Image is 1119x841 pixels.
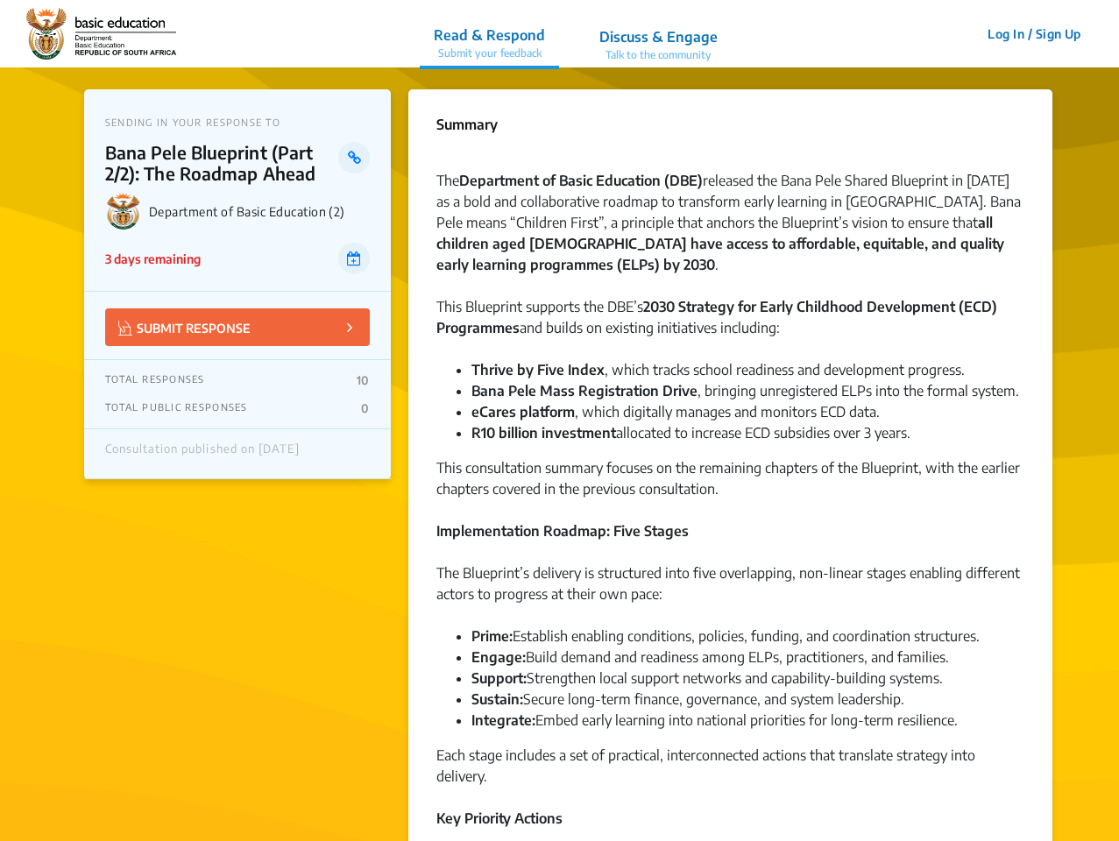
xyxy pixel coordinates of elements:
p: Submit your feedback [434,46,545,61]
p: Discuss & Engage [599,26,718,47]
div: The Blueprint’s delivery is structured into five overlapping, non-linear stages enabling differen... [436,562,1024,625]
p: SENDING IN YOUR RESPONSE TO [105,117,370,128]
strong: Prime: [471,627,513,645]
button: SUBMIT RESPONSE [105,308,370,346]
strong: Thrive by Five Index [471,361,605,378]
strong: Department of Basic Education (DBE) [459,172,703,189]
li: , bringing unregistered ELPs into the formal system. [471,380,1024,401]
img: Vector.jpg [118,321,132,336]
p: Read & Respond [434,25,545,46]
strong: R10 billion [471,424,538,442]
li: Secure long-term finance, governance, and system leadership. [471,689,1024,710]
li: , which digitally manages and monitors ECD data. [471,401,1024,422]
strong: Implementation Roadmap: Five Stages [436,522,689,540]
div: Each stage includes a set of practical, interconnected actions that translate strategy into deliv... [436,745,1024,808]
strong: Engage: [471,648,526,666]
p: SUBMIT RESPONSE [118,317,251,337]
li: Strengthen local support networks and capability-building systems. [471,668,1024,689]
li: Embed early learning into national priorities for long-term resilience. [471,710,1024,731]
strong: 2030 Strategy for Early Childhood Development (ECD) Programmes [436,298,997,336]
strong: investment [542,424,616,442]
p: Bana Pele Blueprint (Part 2/2): The Roadmap Ahead [105,142,339,184]
p: TOTAL PUBLIC RESPONSES [105,401,248,415]
p: 0 [361,401,369,415]
strong: all children aged [DEMOGRAPHIC_DATA] have access to affordable, equitable, and quality early lear... [436,214,1004,273]
strong: Sustain: [471,690,523,708]
p: TOTAL RESPONSES [105,373,205,387]
li: Establish enabling conditions, policies, funding, and coordination structures. [471,625,1024,647]
div: This Blueprint supports the DBE’s and builds on existing initiatives including: [436,296,1024,359]
strong: eCares platform [471,403,575,420]
div: Consultation published on [DATE] [105,442,300,465]
li: allocated to increase ECD subsidies over 3 years. [471,422,1024,443]
button: Log In / Sign Up [976,20,1093,47]
li: , which tracks school readiness and development progress. [471,359,1024,380]
div: The released the Bana Pele Shared Blueprint in [DATE] as a bold and collaborative roadmap to tran... [436,170,1024,296]
p: 10 [357,373,370,387]
img: 2wffpoq67yek4o5dgscb6nza9j7d [26,8,176,60]
strong: Support: [471,669,527,687]
strong: Key Priority Actions [436,809,563,827]
img: Department of Basic Education (2) logo [105,193,142,230]
p: Department of Basic Education (2) [149,204,370,219]
strong: Bana Pele Mass Registration Drive [471,382,698,399]
p: 3 days remaining [105,250,201,268]
strong: Integrate: [471,711,535,729]
li: Build demand and readiness among ELPs, practitioners, and families. [471,647,1024,668]
p: Talk to the community [599,47,718,63]
p: Summary [436,114,498,135]
div: This consultation summary focuses on the remaining chapters of the Blueprint, with the earlier ch... [436,457,1024,520]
